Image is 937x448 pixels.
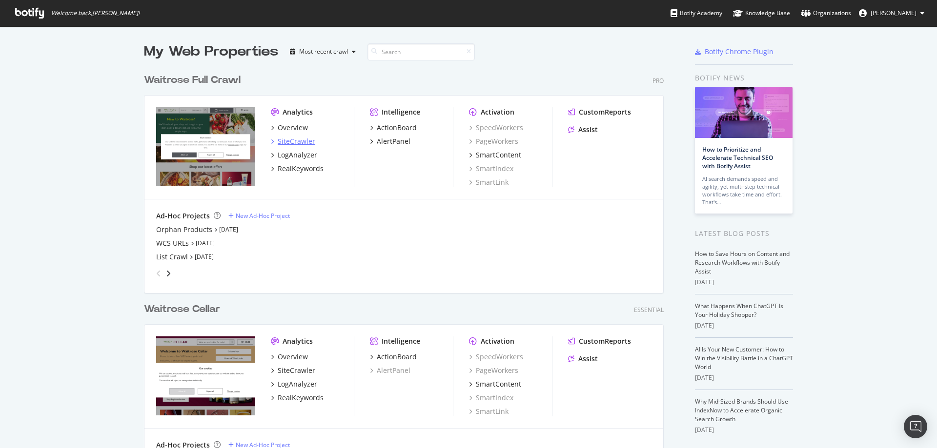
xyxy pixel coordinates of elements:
a: SmartIndex [469,393,513,403]
a: PageWorkers [469,366,518,375]
div: Activation [481,336,514,346]
a: List Crawl [156,252,188,262]
a: Overview [271,352,308,362]
div: SiteCrawler [278,366,315,375]
div: Overview [278,352,308,362]
a: Waitrose Cellar [144,302,224,316]
div: Analytics [283,336,313,346]
div: LogAnalyzer [278,379,317,389]
div: Waitrose Cellar [144,302,220,316]
div: Analytics [283,107,313,117]
a: [DATE] [195,253,214,261]
div: Botify Academy [671,8,722,18]
a: Orphan Products [156,225,212,234]
a: SmartContent [469,379,521,389]
a: AlertPanel [370,136,410,146]
a: SmartContent [469,150,521,160]
div: Essential [634,306,664,314]
a: ActionBoard [370,123,417,133]
div: Intelligence [382,107,420,117]
div: Activation [481,107,514,117]
div: Intelligence [382,336,420,346]
a: Overview [271,123,308,133]
a: RealKeywords [271,393,324,403]
span: Welcome back, [PERSON_NAME] ! [51,9,140,17]
a: SmartLink [469,407,509,416]
input: Search [367,43,475,60]
a: LogAnalyzer [271,150,317,160]
div: Organizations [801,8,851,18]
a: PageWorkers [469,136,518,146]
div: CustomReports [579,107,631,117]
a: Why Mid-Sized Brands Should Use IndexNow to Accelerate Organic Search Growth [695,397,788,423]
a: SmartIndex [469,164,513,174]
div: Assist [578,354,598,364]
div: AlertPanel [377,136,410,146]
div: Knowledge Base [733,8,790,18]
div: Most recent crawl [299,49,348,55]
a: Assist [568,125,598,135]
div: SiteCrawler [278,136,315,146]
div: Assist [578,125,598,135]
div: angle-right [165,269,172,278]
a: RealKeywords [271,164,324,174]
img: waitrosecellar.com [156,336,255,415]
img: How to Prioritize and Accelerate Technical SEO with Botify Assist [695,87,793,138]
button: [PERSON_NAME] [851,5,932,21]
div: angle-left [152,266,165,281]
div: CustomReports [579,336,631,346]
a: ActionBoard [370,352,417,362]
div: Waitrose Full Crawl [144,73,241,87]
div: Latest Blog Posts [695,228,793,239]
div: RealKeywords [278,164,324,174]
div: [DATE] [695,278,793,287]
div: Botify Chrome Plugin [705,47,774,57]
a: SmartLink [469,177,509,187]
div: [DATE] [695,426,793,434]
div: Overview [278,123,308,133]
a: [DATE] [196,239,215,247]
div: Botify news [695,73,793,83]
div: Open Intercom Messenger [904,415,927,438]
a: SiteCrawler [271,136,315,146]
a: SiteCrawler [271,366,315,375]
a: How to Prioritize and Accelerate Technical SEO with Botify Assist [702,145,773,170]
span: Phil McDonald [871,9,917,17]
button: Most recent crawl [286,44,360,59]
div: AI search demands speed and agility, yet multi-step technical workflows take time and effort. Tha... [702,175,785,206]
div: RealKeywords [278,393,324,403]
div: My Web Properties [144,42,278,61]
a: [DATE] [219,225,238,234]
a: WCS URLs [156,238,189,248]
a: SpeedWorkers [469,352,523,362]
a: CustomReports [568,107,631,117]
div: ActionBoard [377,352,417,362]
img: www.waitrose.com [156,107,255,186]
a: Assist [568,354,598,364]
a: How to Save Hours on Content and Research Workflows with Botify Assist [695,250,790,275]
a: CustomReports [568,336,631,346]
div: ActionBoard [377,123,417,133]
div: LogAnalyzer [278,150,317,160]
a: New Ad-Hoc Project [228,212,290,220]
a: What Happens When ChatGPT Is Your Holiday Shopper? [695,302,783,319]
div: SmartContent [476,379,521,389]
a: Botify Chrome Plugin [695,47,774,57]
a: AlertPanel [370,366,410,375]
div: New Ad-Hoc Project [236,212,290,220]
a: SpeedWorkers [469,123,523,133]
div: Pro [652,77,664,85]
div: [DATE] [695,321,793,330]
